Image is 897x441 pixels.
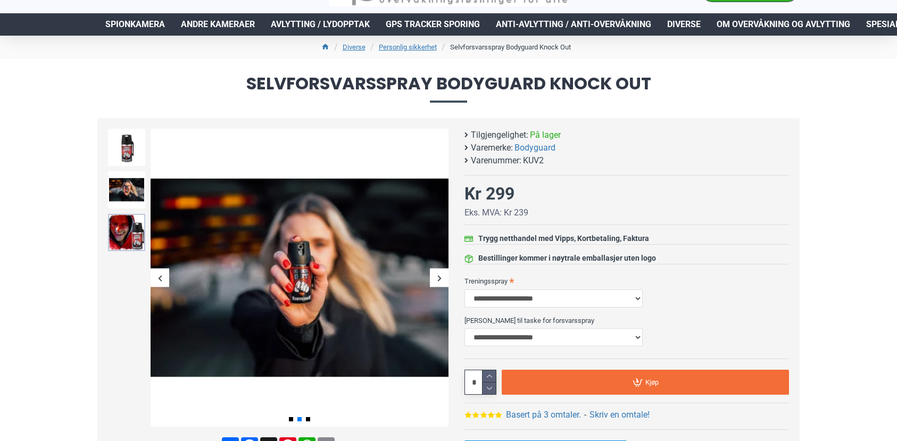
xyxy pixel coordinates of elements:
[343,42,366,53] a: Diverse
[151,269,169,287] div: Previous slide
[306,417,310,421] span: Go to slide 3
[717,18,850,31] span: Om overvåkning og avlytting
[471,129,528,142] b: Tilgjengelighet:
[379,42,437,53] a: Personlig sikkerhet
[589,409,650,421] a: Skriv en omtale!
[108,214,145,251] img: Forsvarsspray - Lovlig Pepperspray - SpyGadgets.no
[297,417,302,421] span: Go to slide 2
[478,233,649,244] div: Trygg netthandel med Vipps, Kortbetaling, Faktura
[464,181,514,206] div: Kr 299
[263,13,378,36] a: Avlytting / Lydopptak
[523,154,544,167] span: KUV2
[645,379,659,386] span: Kjøp
[514,142,555,154] a: Bodyguard
[108,129,145,166] img: Forsvarsspray - Lovlig Pepperspray - SpyGadgets.no
[386,18,480,31] span: GPS Tracker Sporing
[430,269,448,287] div: Next slide
[97,75,800,102] span: Selvforsvarsspray Bodyguard Knock Out
[181,18,255,31] span: Andre kameraer
[584,410,586,420] b: -
[471,142,513,154] b: Varemerke:
[151,129,448,427] img: Forsvarsspray - Lovlig Pepperspray - SpyGadgets.no
[709,13,858,36] a: Om overvåkning og avlytting
[464,312,789,329] label: [PERSON_NAME] til taske for forsvarsspray
[97,13,173,36] a: Spionkamera
[496,18,651,31] span: Anti-avlytting / Anti-overvåkning
[478,253,656,264] div: Bestillinger kommer i nøytrale emballasjer uten logo
[488,13,659,36] a: Anti-avlytting / Anti-overvåkning
[378,13,488,36] a: GPS Tracker Sporing
[506,409,581,421] a: Basert på 3 omtaler.
[105,18,165,31] span: Spionkamera
[471,154,521,167] b: Varenummer:
[667,18,701,31] span: Diverse
[659,13,709,36] a: Diverse
[289,417,293,421] span: Go to slide 1
[271,18,370,31] span: Avlytting / Lydopptak
[173,13,263,36] a: Andre kameraer
[530,129,561,142] span: På lager
[464,272,789,289] label: Treningsspray
[108,171,145,209] img: Forsvarsspray - Lovlig Pepperspray - SpyGadgets.no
